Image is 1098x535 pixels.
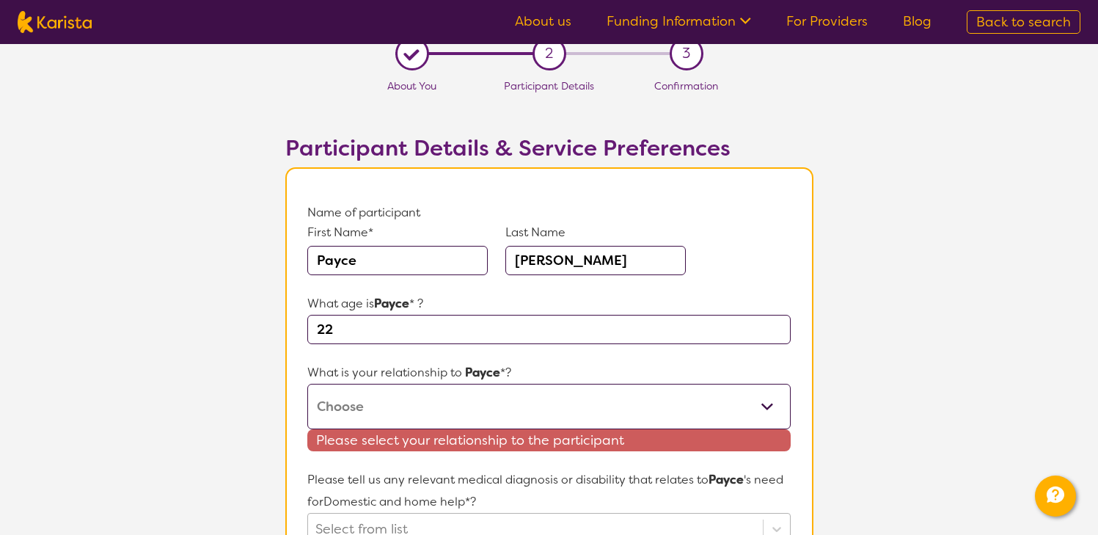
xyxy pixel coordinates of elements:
[607,12,751,30] a: Funding Information
[400,43,423,65] div: L
[515,12,571,30] a: About us
[967,10,1080,34] a: Back to search
[903,12,932,30] a: Blog
[1035,476,1076,517] button: Channel Menu
[307,469,790,513] p: Please tell us any relevant medical diagnosis or disability that relates to 's need for Domestic ...
[465,365,500,380] strong: Payce
[307,224,488,241] p: First Name*
[387,79,436,92] span: About You
[654,79,718,92] span: Confirmation
[786,12,868,30] a: For Providers
[504,79,594,92] span: Participant Details
[307,293,790,315] p: What age is * ?
[976,13,1071,31] span: Back to search
[307,315,790,344] input: Type here
[307,202,790,224] p: Name of participant
[505,224,686,241] p: Last Name
[307,429,790,451] span: Please select your relationship to the participant
[545,43,553,65] span: 2
[374,296,409,311] strong: Payce
[285,135,813,161] h2: Participant Details & Service Preferences
[709,472,744,487] strong: Payce
[307,362,790,384] p: What is your relationship to *?
[682,43,690,65] span: 3
[18,11,92,33] img: Karista logo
